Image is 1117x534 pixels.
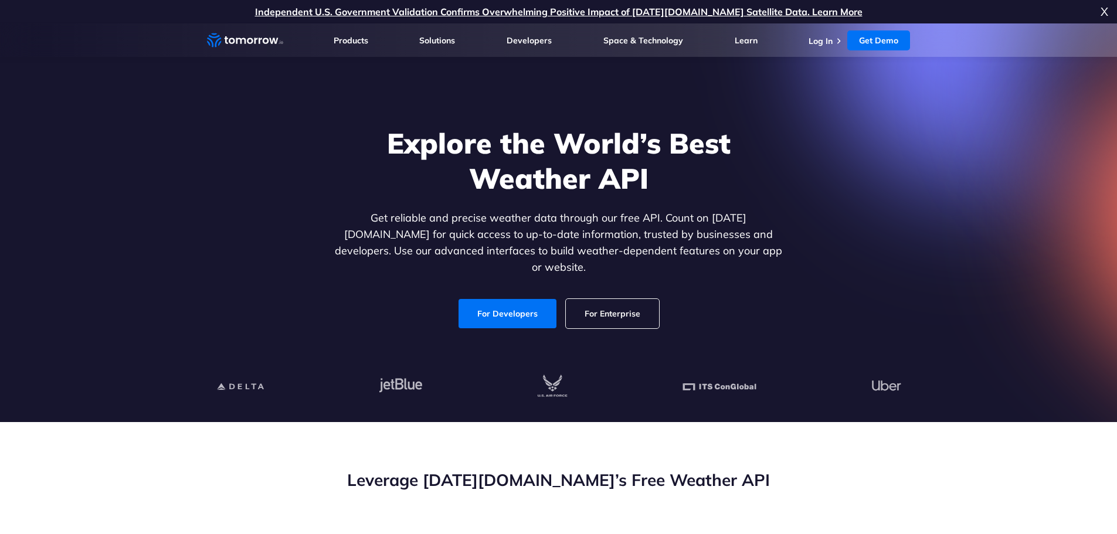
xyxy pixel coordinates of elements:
a: Independent U.S. Government Validation Confirms Overwhelming Positive Impact of [DATE][DOMAIN_NAM... [255,6,863,18]
a: Space & Technology [603,35,683,46]
h2: Leverage [DATE][DOMAIN_NAME]’s Free Weather API [207,469,911,491]
a: For Enterprise [566,299,659,328]
a: Developers [507,35,552,46]
a: Solutions [419,35,455,46]
a: Home link [207,32,283,49]
a: Get Demo [847,30,910,50]
a: For Developers [459,299,556,328]
a: Products [334,35,368,46]
a: Learn [735,35,758,46]
p: Get reliable and precise weather data through our free API. Count on [DATE][DOMAIN_NAME] for quic... [332,210,785,275]
h1: Explore the World’s Best Weather API [332,125,785,196]
a: Log In [809,36,833,46]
